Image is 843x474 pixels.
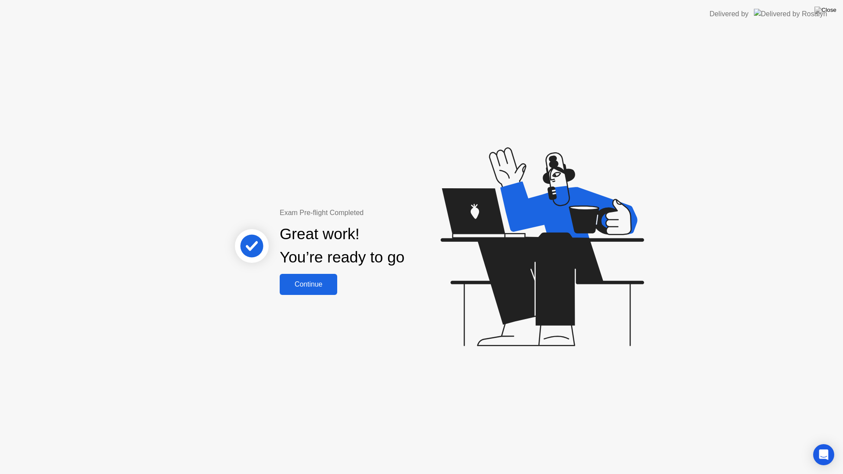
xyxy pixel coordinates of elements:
div: Continue [282,280,335,288]
button: Continue [280,274,337,295]
div: Great work! You’re ready to go [280,223,404,269]
div: Delivered by [710,9,749,19]
img: Close [814,7,836,14]
div: Exam Pre-flight Completed [280,208,461,218]
div: Open Intercom Messenger [813,444,834,465]
img: Delivered by Rosalyn [754,9,827,19]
